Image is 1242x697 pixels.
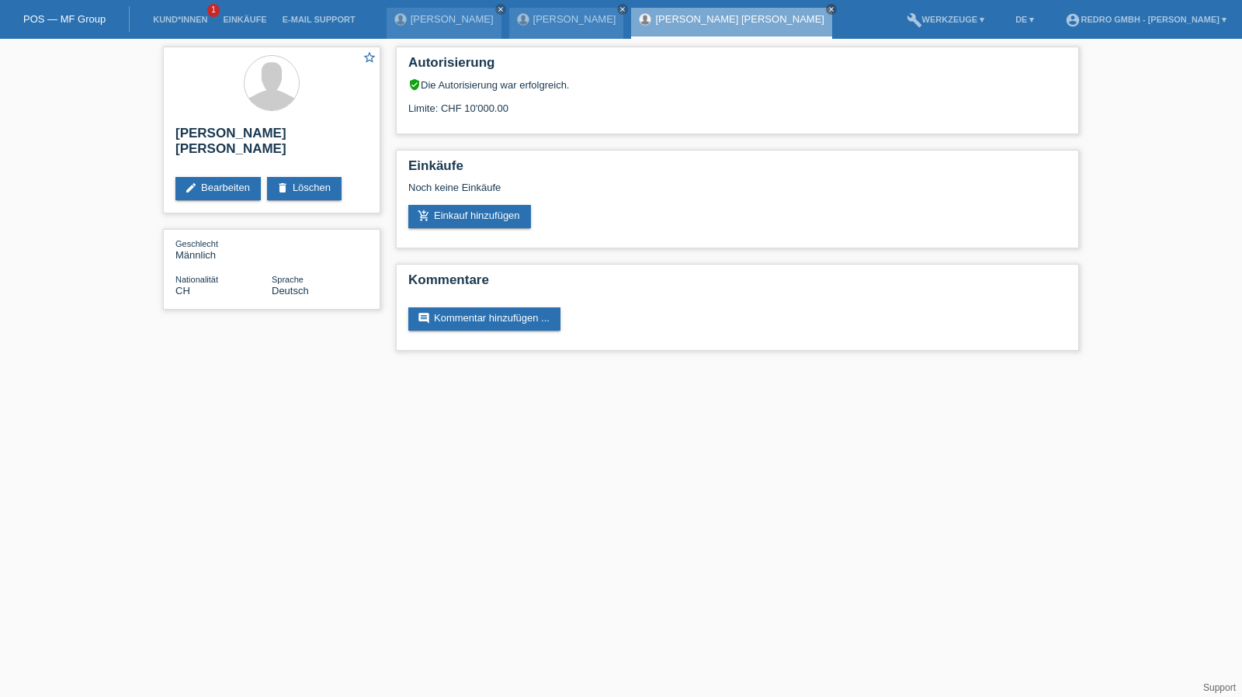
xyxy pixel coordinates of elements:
[215,15,274,24] a: Einkäufe
[418,312,430,324] i: comment
[276,182,289,194] i: delete
[175,239,218,248] span: Geschlecht
[175,285,190,296] span: Schweiz
[275,15,363,24] a: E-Mail Support
[207,4,220,17] span: 1
[1057,15,1234,24] a: account_circleRedro GmbH - [PERSON_NAME] ▾
[408,307,560,331] a: commentKommentar hinzufügen ...
[23,13,106,25] a: POS — MF Group
[907,12,922,28] i: build
[1065,12,1081,28] i: account_circle
[267,177,342,200] a: deleteLöschen
[175,177,261,200] a: editBearbeiten
[363,50,376,67] a: star_border
[418,210,430,222] i: add_shopping_cart
[408,272,1067,296] h2: Kommentare
[408,78,421,91] i: verified_user
[363,50,376,64] i: star_border
[826,4,837,15] a: close
[408,182,1067,205] div: Noch keine Einkäufe
[899,15,993,24] a: buildWerkzeuge ▾
[619,5,626,13] i: close
[827,5,835,13] i: close
[495,4,506,15] a: close
[408,91,1067,114] div: Limite: CHF 10'000.00
[175,126,368,165] h2: [PERSON_NAME] [PERSON_NAME]
[185,182,197,194] i: edit
[175,275,218,284] span: Nationalität
[655,13,824,25] a: [PERSON_NAME] [PERSON_NAME]
[145,15,215,24] a: Kund*innen
[408,158,1067,182] h2: Einkäufe
[497,5,505,13] i: close
[408,205,531,228] a: add_shopping_cartEinkauf hinzufügen
[408,78,1067,91] div: Die Autorisierung war erfolgreich.
[1203,682,1236,693] a: Support
[272,285,309,296] span: Deutsch
[175,238,272,261] div: Männlich
[408,55,1067,78] h2: Autorisierung
[1008,15,1042,24] a: DE ▾
[533,13,616,25] a: [PERSON_NAME]
[617,4,628,15] a: close
[272,275,304,284] span: Sprache
[411,13,494,25] a: [PERSON_NAME]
